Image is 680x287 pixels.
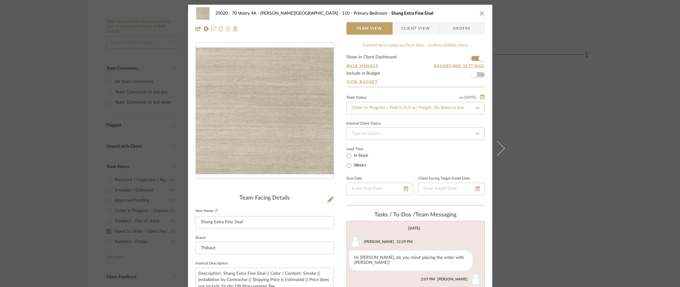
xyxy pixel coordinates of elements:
[418,183,485,195] input: Enter Install Date
[346,63,379,69] button: Bulk Manage
[446,22,478,35] span: Orders
[346,177,362,180] label: Due Date
[396,239,412,245] div: 12:29 PM
[346,127,485,140] input: Type to Search…
[346,183,413,195] input: Enter Due Date
[433,63,485,69] button: Dashboard Settings
[233,26,238,31] img: Remove from project
[459,96,464,99] span: on
[195,216,334,229] input: Enter Item Name
[401,22,430,35] span: Client View
[346,212,485,219] div: team Messaging
[195,262,228,265] label: Internal Description
[479,11,485,16] button: close
[349,235,362,248] img: user_avatar.png
[349,250,473,270] div: Hi [PERSON_NAME], do you mind placing the order with [PERSON_NAME]?
[215,11,342,16] span: 25020 - 70 Vestry 4A - [PERSON_NAME][GEOGRAPHIC_DATA]
[408,226,420,230] div: [DATE]
[195,7,210,20] img: d2fad9d3-775c-4873-8fec-480737b6fe5c_48x40.jpg
[346,42,485,49] div: Content here copies to Client View - confirm visibility there.
[364,239,394,245] div: [PERSON_NAME]
[346,79,485,84] a: View Budget
[391,11,433,16] span: Shang Extra Fine Sisal
[346,102,485,114] input: Type to Search…
[196,47,334,174] img: d2fad9d3-775c-4873-8fec-480737b6fe5c_436x436.jpg
[196,47,334,174] div: 0
[437,276,467,282] div: [PERSON_NAME]
[346,96,366,99] div: Team Status
[195,236,205,240] label: Brand
[195,208,218,214] label: Item Name
[342,11,391,16] span: 110 - Primary Bedroom
[464,95,477,100] span: [DATE]
[346,152,379,169] mat-radio-group: Select item type
[195,195,334,202] div: Team-Facing Details
[346,146,379,152] label: Lead Time
[195,242,334,254] input: Enter Brand
[374,212,415,218] span: Tasks / To-Dos /
[353,163,366,168] label: Weeks
[470,273,482,285] img: user_avatar.png
[357,22,382,35] span: Team View
[353,153,368,159] label: In Stock
[418,177,470,180] label: Client-Facing Target Install Date
[421,276,435,282] div: 2:07 PM
[346,122,381,125] div: Internal Client Status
